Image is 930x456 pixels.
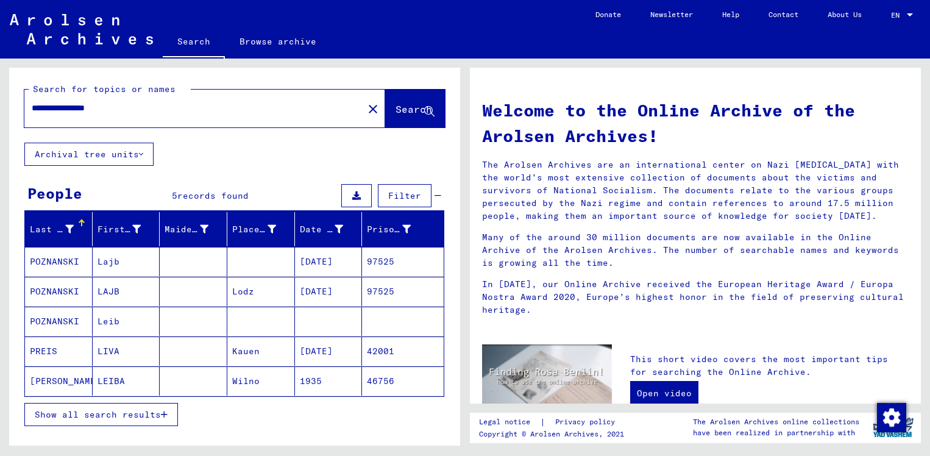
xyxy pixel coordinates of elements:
div: First Name [98,223,141,236]
div: People [27,182,82,204]
a: Privacy policy [545,416,630,429]
span: 5 [172,190,177,201]
div: Last Name [30,223,74,236]
mat-header-cell: Maiden Name [160,212,227,246]
div: Place of Birth [232,223,276,236]
div: | [479,416,630,429]
img: Arolsen_neg.svg [10,14,153,45]
a: Browse archive [225,27,331,56]
mat-cell: 42001 [362,337,444,366]
mat-header-cell: Date of Birth [295,212,363,246]
div: Zustimmung ändern [876,402,906,432]
div: Prisoner # [367,223,411,236]
mat-select-trigger: EN [891,10,900,20]
span: records found [177,190,249,201]
p: The Arolsen Archives are an international center on Nazi [MEDICAL_DATA] with the world’s most ext... [482,159,909,223]
img: video.jpg [482,344,612,415]
span: Show all search results [35,409,161,420]
button: Search [385,90,445,127]
mat-header-cell: Prisoner # [362,212,444,246]
p: The Arolsen Archives online collections [693,416,859,427]
div: Place of Birth [232,219,294,239]
mat-cell: Kauen [227,337,295,366]
button: Clear [361,96,385,121]
mat-cell: Lodz [227,277,295,306]
mat-cell: [DATE] [295,337,363,366]
img: yv_logo.png [870,412,916,443]
mat-cell: Lajb [93,247,160,276]
div: Last Name [30,219,92,239]
img: Zustimmung ändern [877,403,906,432]
p: In [DATE], our Online Archive received the European Heritage Award / Europa Nostra Award 2020, Eu... [482,278,909,316]
div: First Name [98,219,160,239]
mat-header-cell: First Name [93,212,160,246]
mat-cell: 1935 [295,366,363,396]
p: Copyright © Arolsen Archives, 2021 [479,429,630,440]
a: Legal notice [479,416,540,429]
button: Archival tree units [24,143,154,166]
mat-cell: PREIS [25,337,93,366]
div: Maiden Name [165,219,227,239]
mat-cell: LEIBA [93,366,160,396]
div: Date of Birth [300,219,362,239]
mat-cell: 97525 [362,247,444,276]
mat-cell: [DATE] [295,247,363,276]
div: Maiden Name [165,223,208,236]
mat-cell: POZNANSKI [25,247,93,276]
mat-cell: 97525 [362,277,444,306]
p: Many of the around 30 million documents are now available in the Online Archive of the Arolsen Ar... [482,231,909,269]
mat-icon: close [366,102,380,116]
mat-cell: LIVA [93,337,160,366]
a: Search [163,27,225,59]
span: Filter [388,190,421,201]
p: This short video covers the most important tips for searching the Online Archive. [630,353,909,379]
button: Filter [378,184,431,207]
mat-cell: LAJB [93,277,160,306]
mat-cell: [DATE] [295,277,363,306]
h1: Welcome to the Online Archive of the Arolsen Archives! [482,98,909,149]
div: Date of Birth [300,223,344,236]
mat-cell: 46756 [362,366,444,396]
mat-cell: POZNANSKI [25,307,93,336]
p: have been realized in partnership with [693,427,859,438]
span: Search [396,103,432,115]
mat-cell: Wilno [227,366,295,396]
mat-cell: POZNANSKI [25,277,93,306]
a: Open video [630,381,698,405]
mat-label: Search for topics or names [33,84,176,94]
button: Show all search results [24,403,178,426]
mat-header-cell: Place of Birth [227,212,295,246]
mat-cell: Leib [93,307,160,336]
mat-header-cell: Last Name [25,212,93,246]
div: Prisoner # [367,219,429,239]
mat-cell: [PERSON_NAME] [25,366,93,396]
